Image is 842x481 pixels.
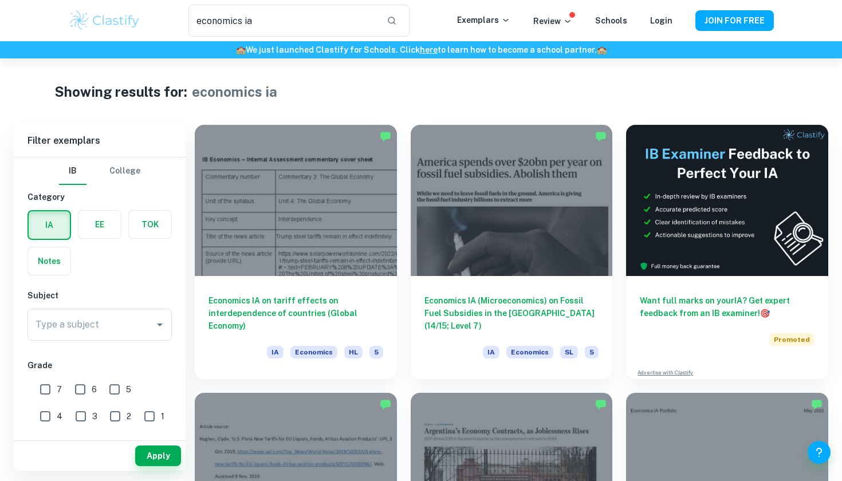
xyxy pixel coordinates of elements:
[27,191,172,203] h6: Category
[192,81,277,102] h1: economics ia
[483,346,499,358] span: IA
[127,410,131,423] span: 2
[560,346,578,358] span: SL
[208,294,383,332] h6: Economics IA on tariff effects on interdependence of countries (Global Economy)
[78,211,121,238] button: EE
[457,14,510,26] p: Exemplars
[640,294,815,320] h6: Want full marks on your IA ? Get expert feedback from an IB examiner!
[344,346,363,358] span: HL
[59,157,140,185] div: Filter type choice
[129,211,171,238] button: TOK
[769,333,815,346] span: Promoted
[595,399,607,410] img: Marked
[195,125,397,379] a: Economics IA on tariff effects on interdependence of countries (Global Economy)IAEconomicsHL5
[411,125,613,379] a: Economics IA (Microeconomics) on Fossil Fuel Subsidies in the [GEOGRAPHIC_DATA] (14/15; Level 7)I...
[126,383,131,396] span: 5
[290,346,337,358] span: Economics
[57,410,62,423] span: 4
[152,317,168,333] button: Open
[424,294,599,332] h6: Economics IA (Microeconomics) on Fossil Fuel Subsidies in the [GEOGRAPHIC_DATA] (14/15; Level 7)
[29,211,70,239] button: IA
[59,157,86,185] button: IB
[135,445,181,466] button: Apply
[626,125,828,379] a: Want full marks on yourIA? Get expert feedback from an IB examiner!PromotedAdvertise with Clastify
[28,247,70,275] button: Notes
[533,15,572,27] p: Review
[369,346,383,358] span: 5
[585,346,599,358] span: 5
[2,44,840,56] h6: We just launched Clastify for Schools. Click to learn how to become a school partner.
[506,346,553,358] span: Economics
[109,157,140,185] button: College
[267,346,284,358] span: IA
[695,10,774,31] button: JOIN FOR FREE
[27,359,172,372] h6: Grade
[811,399,823,410] img: Marked
[808,441,831,464] button: Help and Feedback
[597,45,607,54] span: 🏫
[92,410,97,423] span: 3
[595,16,627,25] a: Schools
[595,131,607,142] img: Marked
[92,383,97,396] span: 6
[188,5,377,37] input: Search for any exemplars...
[650,16,672,25] a: Login
[638,369,693,377] a: Advertise with Clastify
[27,289,172,302] h6: Subject
[380,399,391,410] img: Marked
[420,45,438,54] a: here
[57,383,62,396] span: 7
[161,410,164,423] span: 1
[760,309,770,318] span: 🎯
[68,9,141,32] img: Clastify logo
[380,131,391,142] img: Marked
[626,125,828,276] img: Thumbnail
[14,125,186,157] h6: Filter exemplars
[236,45,246,54] span: 🏫
[54,81,187,102] h1: Showing results for:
